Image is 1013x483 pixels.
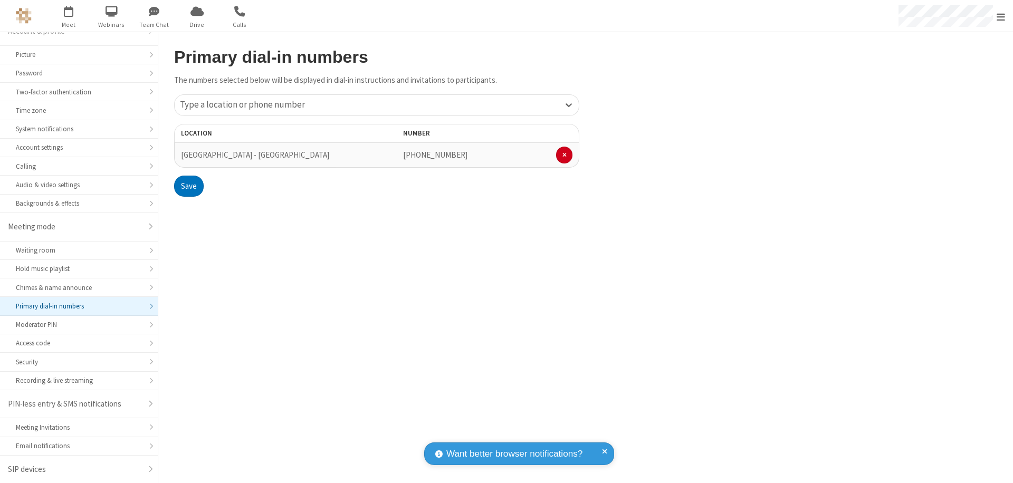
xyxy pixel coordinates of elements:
[16,245,142,255] div: Waiting room
[16,320,142,330] div: Moderator PIN
[16,180,142,190] div: Audio & video settings
[135,20,174,30] span: Team Chat
[16,105,142,115] div: Time zone
[403,150,467,160] span: [PHONE_NUMBER]
[397,124,579,143] th: Number
[16,375,142,385] div: Recording & live streaming
[16,338,142,348] div: Access code
[16,8,32,24] img: QA Selenium DO NOT DELETE OR CHANGE
[16,301,142,311] div: Primary dial-in numbers
[446,447,582,461] span: Want better browser notifications?
[8,221,142,233] div: Meeting mode
[16,198,142,208] div: Backgrounds & effects
[220,20,260,30] span: Calls
[177,20,217,30] span: Drive
[49,20,89,30] span: Meet
[174,124,336,143] th: Location
[16,87,142,97] div: Two-factor authentication
[16,124,142,134] div: System notifications
[16,264,142,274] div: Hold music playlist
[987,456,1005,476] iframe: Chat
[174,74,579,86] p: The numbers selected below will be displayed in dial-in instructions and invitations to participa...
[174,143,336,168] td: [GEOGRAPHIC_DATA] - [GEOGRAPHIC_DATA]
[8,463,142,476] div: SIP devices
[16,142,142,152] div: Account settings
[16,50,142,60] div: Picture
[8,398,142,410] div: PIN-less entry & SMS notifications
[16,283,142,293] div: Chimes & name announce
[16,68,142,78] div: Password
[16,441,142,451] div: Email notifications
[16,357,142,367] div: Security
[92,20,131,30] span: Webinars
[16,161,142,171] div: Calling
[16,422,142,432] div: Meeting Invitations
[174,176,204,197] button: Save
[174,48,579,66] h2: Primary dial-in numbers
